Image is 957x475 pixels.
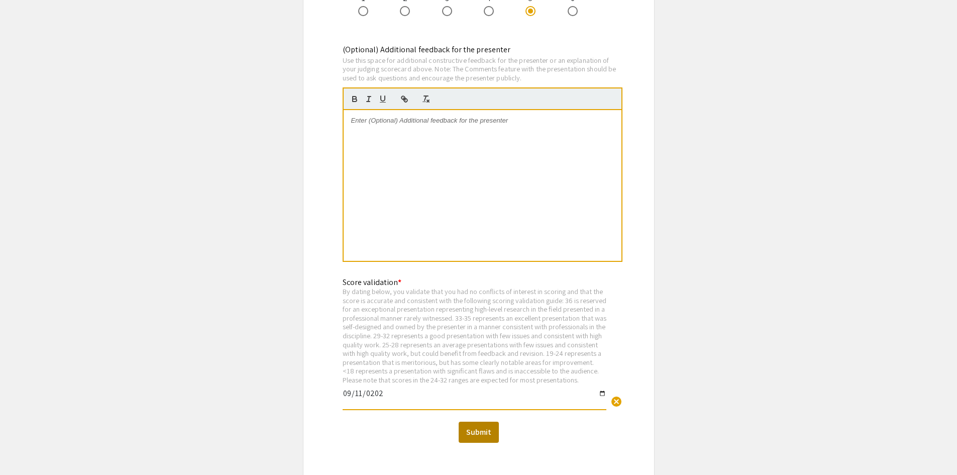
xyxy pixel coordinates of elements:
[610,396,622,408] span: cancel
[343,277,401,288] mat-label: Score validation
[459,422,499,443] button: Submit
[606,391,626,411] button: Clear
[8,430,43,467] iframe: Chat
[343,389,606,406] input: Type Here
[343,56,622,82] div: Use this space for additional constructive feedback for the presenter or an explanation of your j...
[343,287,606,385] div: By dating below, you validate that you had no conflicts of interest in scoring and that the score...
[343,44,511,55] mat-label: (Optional) Additional feedback for the presenter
